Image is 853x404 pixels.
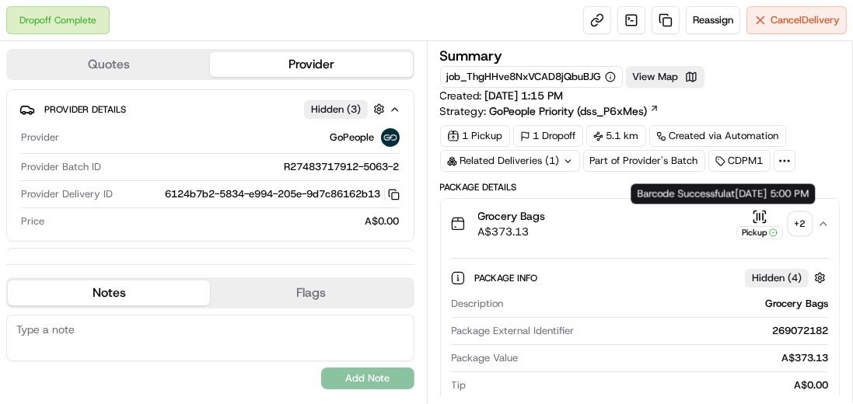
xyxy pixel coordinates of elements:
[789,213,811,235] div: + 2
[475,272,541,284] span: Package Info
[440,125,510,147] div: 1 Pickup
[736,209,811,239] button: Pickup+2
[452,378,467,392] span: Tip
[771,13,840,27] span: Cancel Delivery
[440,49,503,63] h3: Summary
[736,209,783,239] button: Pickup
[452,324,575,338] span: Package External Identifier
[40,99,280,116] input: Got a question? Start typing here...
[16,61,283,86] p: Welcome 👋
[365,214,400,228] span: A$0.00
[440,88,564,103] span: Created:
[8,280,210,305] button: Notes
[490,103,648,119] span: GoPeople Priority (dss_P6xMes)
[752,271,802,285] span: Hidden ( 4 )
[210,52,412,77] button: Provider
[708,150,771,172] div: CDPM1
[8,52,210,77] button: Quotes
[21,160,101,174] span: Provider Batch ID
[155,263,188,274] span: Pylon
[693,13,733,27] span: Reassign
[9,218,125,246] a: 📗Knowledge Base
[16,148,44,176] img: 1736555255976-a54dd68f-1ca7-489b-9aae-adbdc363a1c4
[626,66,704,88] button: View Map
[285,160,400,174] span: R27483717912-5063-2
[478,224,546,239] span: A$373.13
[31,225,119,240] span: Knowledge Base
[440,181,841,193] div: Package Details
[21,131,59,145] span: Provider
[478,208,546,224] span: Grocery Bags
[16,15,47,46] img: Nash
[725,187,809,200] span: at [DATE] 5:00 PM
[631,184,815,204] div: Barcode Successful
[53,148,255,163] div: Start new chat
[330,131,375,145] span: GoPeople
[441,199,840,249] button: Grocery BagsA$373.13Pickup+2
[485,89,564,103] span: [DATE] 1:15 PM
[686,6,740,34] button: Reassign
[110,262,188,274] a: Powered byPylon
[447,70,616,84] button: job_ThgHHve8NxVCAD8jQbuBJG
[166,187,400,201] button: 6124b7b2-5834-e994-205e-9d7c86162b13
[44,103,126,116] span: Provider Details
[264,152,283,171] button: Start new chat
[525,351,829,365] div: A$373.13
[736,226,783,239] div: Pickup
[16,226,28,239] div: 📗
[147,225,250,240] span: API Documentation
[53,163,197,176] div: We're available if you need us!
[125,218,256,246] a: 💻API Documentation
[381,128,400,147] img: gopeople_logo.png
[513,125,583,147] div: 1 Dropoff
[490,103,659,119] a: GoPeople Priority (dss_P6xMes)
[473,378,829,392] div: A$0.00
[452,351,519,365] span: Package Value
[581,324,829,338] div: 269072182
[440,103,659,119] div: Strategy:
[510,297,829,311] div: Grocery Bags
[210,280,412,305] button: Flags
[131,226,144,239] div: 💻
[452,297,504,311] span: Description
[311,103,361,117] span: Hidden ( 3 )
[745,268,830,287] button: Hidden (4)
[746,6,847,34] button: CancelDelivery
[649,125,786,147] a: Created via Automation
[21,214,44,228] span: Price
[304,99,389,119] button: Hidden (3)
[21,187,113,201] span: Provider Delivery ID
[19,96,401,122] button: Provider DetailsHidden (3)
[440,150,580,172] div: Related Deliveries (1)
[586,125,646,147] div: 5.1 km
